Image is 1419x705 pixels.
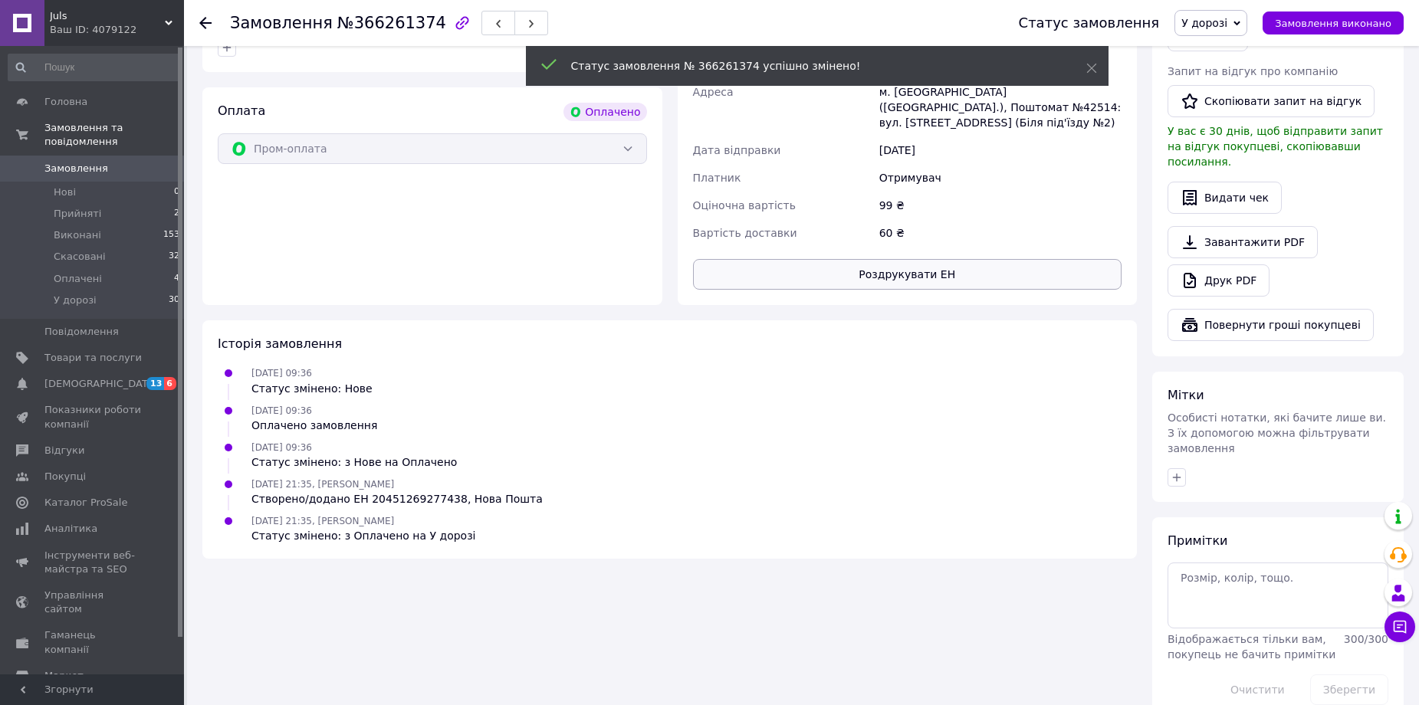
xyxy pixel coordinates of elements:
span: 153 [163,228,179,242]
span: Прийняті [54,207,101,221]
span: У вас є 30 днів, щоб відправити запит на відгук покупцеві, скопіювавши посилання. [1168,125,1383,168]
a: Завантажити PDF [1168,226,1318,258]
span: 32 [169,250,179,264]
div: 99 ₴ [876,192,1125,219]
span: 4 [174,272,179,286]
span: 0 [174,185,179,199]
span: Нові [54,185,76,199]
span: Juls [50,9,165,23]
span: Аналітика [44,522,97,536]
span: 300 / 300 [1344,633,1388,645]
span: Покупці [44,470,86,484]
a: Друк PDF [1168,264,1270,297]
span: Замовлення [44,162,108,175]
span: №366261374 [337,14,446,32]
div: Статус змінено: з Нове на Оплачено [251,454,457,470]
span: Замовлення виконано [1275,18,1391,29]
span: Відгуки [44,444,84,457]
div: м. [GEOGRAPHIC_DATA] ([GEOGRAPHIC_DATA].), Поштомат №42514: вул. [STREET_ADDRESS] (Біля під'їзду №2) [876,78,1125,136]
span: Відображається тільки вам, покупець не бачить примітки [1168,633,1335,661]
div: Повернутися назад [199,15,212,31]
span: Платник [693,172,741,184]
div: Статус замовлення № 366261374 успішно змінено! [571,58,1048,74]
button: Чат з покупцем [1385,612,1415,642]
input: Пошук [8,54,181,81]
div: Статус змінено: з Оплачено на У дорозі [251,528,476,543]
span: Запит на відгук про компанію [1168,65,1338,77]
span: 30 [169,293,179,307]
span: Повідомлення [44,325,119,339]
span: Показники роботи компанії [44,403,142,431]
span: 13 [146,377,164,390]
button: Скопіювати запит на відгук [1168,85,1375,117]
span: Оціночна вартість [693,199,796,211]
span: Мітки [1168,388,1204,402]
span: [DATE] 21:35, [PERSON_NAME] [251,516,394,526]
span: Вартість доставки [693,227,797,239]
span: [DATE] 09:36 [251,442,312,453]
span: Особисті нотатки, які бачите лише ви. З їх допомогою можна фільтрувати замовлення [1168,412,1386,454]
div: [DATE] [876,136,1125,164]
span: Виконані [54,228,101,242]
span: Каталог ProSale [44,496,127,510]
div: Статус змінено: Нове [251,381,373,396]
span: Оплачені [54,272,102,286]
span: Головна [44,95,87,109]
span: [DATE] 09:36 [251,368,312,379]
div: Ваш ID: 4079122 [50,23,184,37]
button: Видати чек [1168,182,1282,214]
span: [DEMOGRAPHIC_DATA] [44,377,158,391]
span: Замовлення [230,14,333,32]
div: Оплачено замовлення [251,418,377,433]
span: Адреса [693,86,734,98]
span: Скасовані [54,250,106,264]
div: Отримувач [876,164,1125,192]
span: Примітки [1168,533,1227,548]
span: Управління сайтом [44,589,142,616]
span: Товари та послуги [44,351,142,365]
div: Оплачено [563,103,646,121]
span: [DATE] 21:35, [PERSON_NAME] [251,479,394,490]
span: [DATE] 09:36 [251,405,312,416]
button: Роздрукувати ЕН [693,259,1122,290]
div: 60 ₴ [876,219,1125,247]
div: Статус замовлення [1019,15,1160,31]
span: У дорозі [54,293,97,307]
span: 2 [174,207,179,221]
span: Маркет [44,669,84,683]
span: Замовлення та повідомлення [44,121,184,149]
div: Створено/додано ЕН 20451269277438, Нова Пошта [251,491,543,507]
span: У дорозі [1181,17,1227,29]
span: Дата відправки [693,144,781,156]
span: Інструменти веб-майстра та SEO [44,549,142,576]
span: Оплата [218,103,265,118]
button: Повернути гроші покупцеві [1168,309,1374,341]
span: Гаманець компанії [44,628,142,656]
span: Історія замовлення [218,336,342,351]
span: 6 [164,377,176,390]
button: Замовлення виконано [1263,11,1404,34]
